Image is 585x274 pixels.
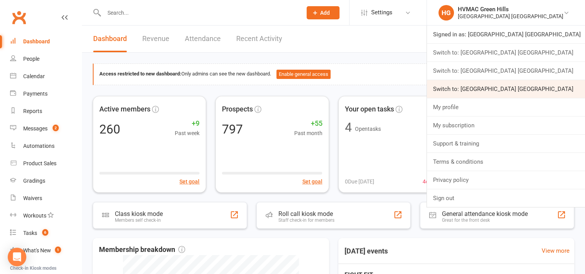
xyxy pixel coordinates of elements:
[23,108,42,114] div: Reports
[355,126,381,132] span: Open tasks
[99,71,181,77] strong: Access restricted to new dashboard:
[10,172,82,190] a: Gradings
[10,33,82,50] a: Dashboard
[23,143,55,149] div: Automations
[302,177,322,186] button: Set goal
[307,6,339,19] button: Add
[42,229,48,236] span: 6
[115,210,163,217] div: Class kiosk mode
[276,70,331,79] button: Enable general access
[8,248,26,266] div: Open Intercom Messenger
[427,26,585,43] a: Signed in as: [GEOGRAPHIC_DATA] [GEOGRAPHIC_DATA]
[427,153,585,171] a: Terms & conditions
[185,26,221,52] a: Attendance
[427,189,585,207] a: Sign out
[371,4,392,21] span: Settings
[99,70,568,79] div: Only admins can see the new dashboard.
[10,190,82,207] a: Waivers
[99,104,150,115] span: Active members
[142,26,169,52] a: Revenue
[427,171,585,189] a: Privacy policy
[99,123,120,135] div: 260
[427,62,585,80] a: Switch to: [GEOGRAPHIC_DATA] [GEOGRAPHIC_DATA]
[10,224,82,242] a: Tasks 6
[53,125,59,131] span: 2
[10,103,82,120] a: Reports
[278,210,334,217] div: Roll call kiosk mode
[115,217,163,223] div: Members self check-in
[278,217,334,223] div: Staff check-in for members
[10,85,82,103] a: Payments
[99,244,185,255] span: Membership breakdown
[10,242,82,259] a: What's New1
[23,160,56,166] div: Product Sales
[55,247,61,253] span: 1
[10,50,82,68] a: People
[458,6,563,13] div: HVMAC Green Hills
[10,137,82,155] a: Automations
[442,210,528,217] div: General attendance kiosk mode
[320,10,330,16] span: Add
[23,212,46,219] div: Workouts
[23,38,50,45] div: Dashboard
[542,246,570,255] a: View more
[427,135,585,152] a: Support & training
[345,177,374,186] span: 0 Due [DATE]
[423,177,445,186] span: 4 overdue
[23,195,42,201] div: Waivers
[427,116,585,134] a: My subscription
[23,230,37,236] div: Tasks
[175,118,200,129] span: +9
[438,5,454,21] div: HG
[10,68,82,85] a: Calendar
[23,125,48,132] div: Messages
[93,26,127,52] a: Dashboard
[294,129,322,137] span: Past month
[23,91,48,97] div: Payments
[222,123,243,135] div: 797
[458,13,563,20] div: [GEOGRAPHIC_DATA] [GEOGRAPHIC_DATA]
[10,155,82,172] a: Product Sales
[427,98,585,116] a: My profile
[9,8,29,27] a: Clubworx
[102,7,297,18] input: Search...
[236,26,282,52] a: Recent Activity
[23,56,39,62] div: People
[10,120,82,137] a: Messages 2
[23,73,45,79] div: Calendar
[175,129,200,137] span: Past week
[427,80,585,98] a: Switch to: [GEOGRAPHIC_DATA] [GEOGRAPHIC_DATA]
[23,178,45,184] div: Gradings
[10,207,82,224] a: Workouts
[442,217,528,223] div: Great for the front desk
[294,118,322,129] span: +55
[345,121,352,134] div: 4
[179,177,200,186] button: Set goal
[338,244,394,258] h3: [DATE] events
[222,104,253,115] span: Prospects
[23,247,51,253] div: What's New
[427,44,585,62] a: Switch to: [GEOGRAPHIC_DATA] [GEOGRAPHIC_DATA]
[345,104,394,115] span: Your open tasks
